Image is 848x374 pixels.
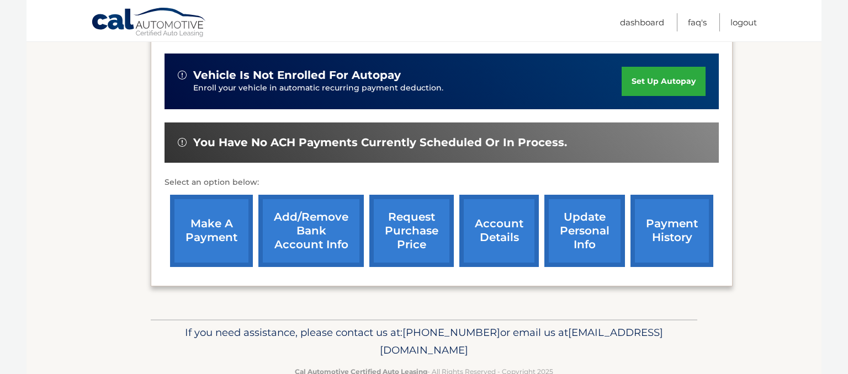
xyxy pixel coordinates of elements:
span: vehicle is not enrolled for autopay [193,68,401,82]
a: Cal Automotive [91,7,207,39]
p: If you need assistance, please contact us at: or email us at [158,324,690,359]
img: alert-white.svg [178,71,187,79]
img: alert-white.svg [178,138,187,147]
p: Enroll your vehicle in automatic recurring payment deduction. [193,82,622,94]
a: account details [459,195,539,267]
a: set up autopay [622,67,706,96]
a: request purchase price [369,195,454,267]
span: You have no ACH payments currently scheduled or in process. [193,136,567,149]
a: payment history [630,195,713,267]
a: Logout [730,13,757,31]
a: make a payment [170,195,253,267]
p: Select an option below: [165,176,719,189]
a: Dashboard [620,13,664,31]
a: FAQ's [688,13,707,31]
a: Add/Remove bank account info [258,195,364,267]
a: update personal info [544,195,625,267]
span: [PHONE_NUMBER] [402,326,500,339]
